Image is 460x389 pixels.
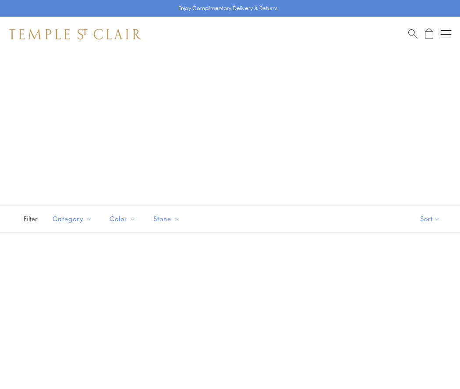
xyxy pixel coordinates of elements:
[178,4,278,13] p: Enjoy Complimentary Delivery & Returns
[46,209,99,229] button: Category
[400,205,460,232] button: Show sort by
[9,29,141,39] img: Temple St. Clair
[425,28,433,39] a: Open Shopping Bag
[441,29,451,39] button: Open navigation
[147,209,187,229] button: Stone
[105,213,142,224] span: Color
[149,213,187,224] span: Stone
[103,209,142,229] button: Color
[48,213,99,224] span: Category
[408,28,418,39] a: Search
